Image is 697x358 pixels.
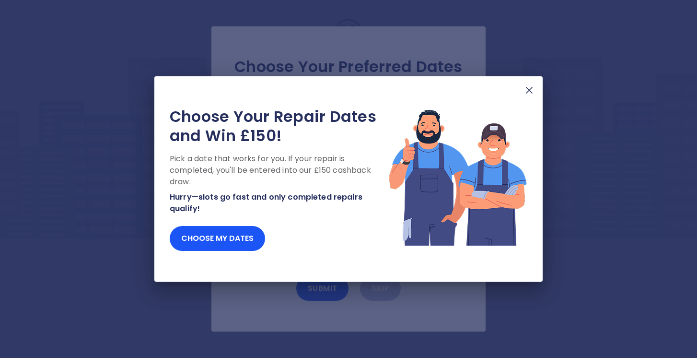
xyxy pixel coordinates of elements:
p: Hurry—slots go fast and only completed repairs qualify! [170,191,388,215]
img: Lottery [388,107,527,247]
img: X Mark [523,84,535,96]
button: Choose my dates [170,226,265,251]
h2: Choose Your Repair Dates and Win £150! [170,107,388,145]
p: Pick a date that works for you. If your repair is completed, you'll be entered into our £150 cash... [170,153,388,188]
